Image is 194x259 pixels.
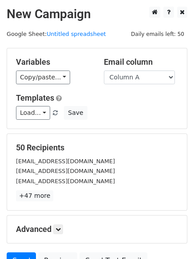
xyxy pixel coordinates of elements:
[150,216,194,259] iframe: Chat Widget
[16,106,50,120] a: Load...
[16,143,178,153] h5: 50 Recipients
[128,29,187,39] span: Daily emails left: 50
[16,190,53,201] a: +47 more
[47,31,106,37] a: Untitled spreadsheet
[104,57,178,67] h5: Email column
[7,31,106,37] small: Google Sheet:
[16,93,54,102] a: Templates
[64,106,87,120] button: Save
[16,168,115,174] small: [EMAIL_ADDRESS][DOMAIN_NAME]
[16,224,178,234] h5: Advanced
[16,178,115,184] small: [EMAIL_ADDRESS][DOMAIN_NAME]
[16,57,91,67] h5: Variables
[7,7,187,22] h2: New Campaign
[16,71,70,84] a: Copy/paste...
[128,31,187,37] a: Daily emails left: 50
[16,158,115,165] small: [EMAIL_ADDRESS][DOMAIN_NAME]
